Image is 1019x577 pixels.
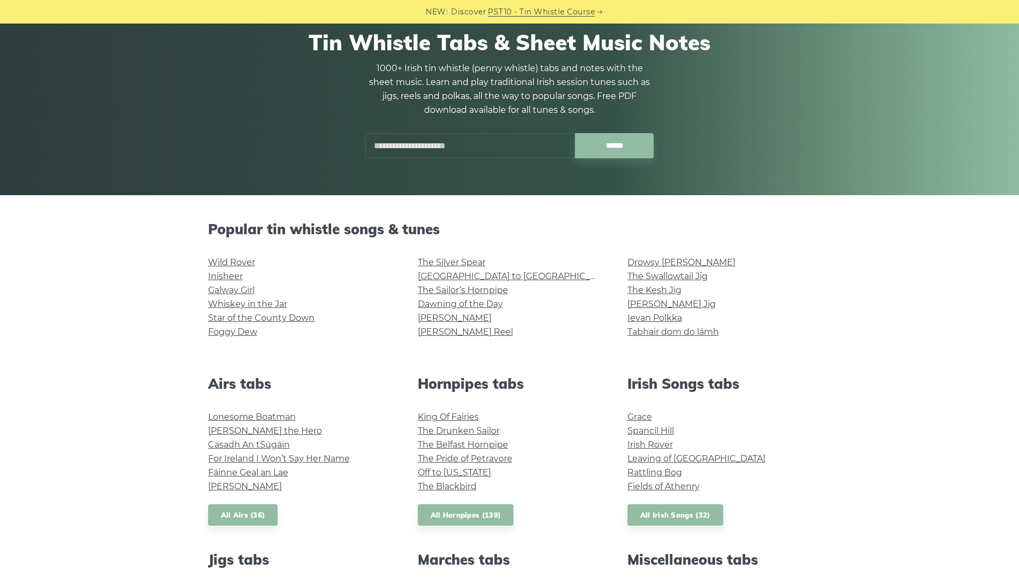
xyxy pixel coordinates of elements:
[208,481,282,491] a: [PERSON_NAME]
[426,6,448,18] span: NEW:
[208,313,315,323] a: Star of the County Down
[418,257,486,267] a: The Silver Spear
[627,504,723,526] a: All Irish Songs (32)
[627,453,765,464] a: Leaving of [GEOGRAPHIC_DATA]
[418,440,508,450] a: The Belfast Hornpipe
[418,375,602,392] h2: Hornpipes tabs
[627,313,682,323] a: Ievan Polkka
[451,6,486,18] span: Discover
[418,551,602,568] h2: Marches tabs
[627,440,673,450] a: Irish Rover
[418,313,492,323] a: [PERSON_NAME]
[208,412,296,422] a: Lonesome Boatman
[418,467,491,478] a: Off to [US_STATE]
[627,375,811,392] h2: Irish Songs tabs
[208,221,811,237] h2: Popular tin whistle songs & tunes
[418,327,513,337] a: [PERSON_NAME] Reel
[208,426,322,436] a: [PERSON_NAME] the Hero
[365,61,654,117] p: 1000+ Irish tin whistle (penny whistle) tabs and notes with the sheet music. Learn and play tradi...
[418,504,514,526] a: All Hornpipes (139)
[208,29,811,55] h1: Tin Whistle Tabs & Sheet Music Notes
[418,299,503,309] a: Dawning of the Day
[208,271,243,281] a: Inisheer
[627,412,652,422] a: Grace
[627,299,716,309] a: [PERSON_NAME] Jig
[627,271,708,281] a: The Swallowtail Jig
[627,551,811,568] h2: Miscellaneous tabs
[208,504,278,526] a: All Airs (36)
[208,257,255,267] a: Wild Rover
[208,467,288,478] a: Fáinne Geal an Lae
[418,412,479,422] a: King Of Fairies
[418,285,508,295] a: The Sailor’s Hornpipe
[627,257,735,267] a: Drowsy [PERSON_NAME]
[208,285,255,295] a: Galway Girl
[208,375,392,392] h2: Airs tabs
[627,467,682,478] a: Rattling Bog
[208,327,257,337] a: Foggy Dew
[418,453,512,464] a: The Pride of Petravore
[208,440,290,450] a: Casadh An tSúgáin
[627,327,719,337] a: Tabhair dom do lámh
[627,285,681,295] a: The Kesh Jig
[418,481,477,491] a: The Blackbird
[627,481,700,491] a: Fields of Athenry
[208,299,287,309] a: Whiskey in the Jar
[627,426,674,436] a: Spancil Hill
[208,551,392,568] h2: Jigs tabs
[418,426,500,436] a: The Drunken Sailor
[488,6,595,18] a: PST10 - Tin Whistle Course
[418,271,615,281] a: [GEOGRAPHIC_DATA] to [GEOGRAPHIC_DATA]
[208,453,350,464] a: For Ireland I Won’t Say Her Name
